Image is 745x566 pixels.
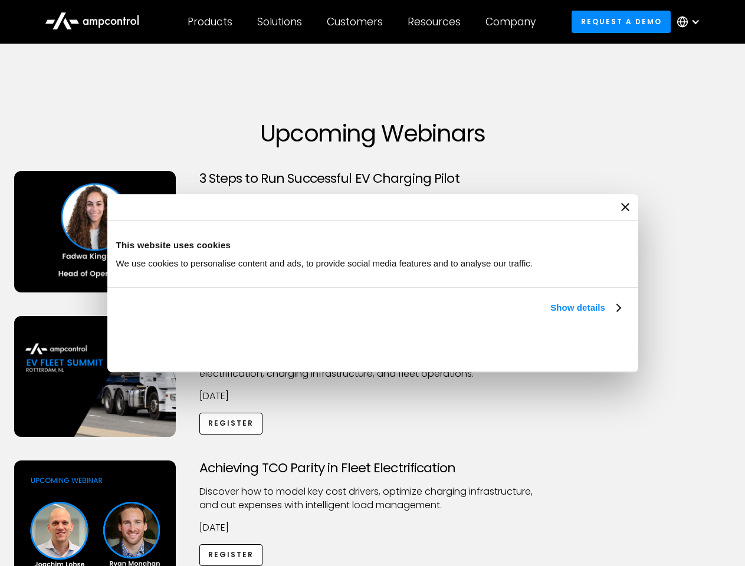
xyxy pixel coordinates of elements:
[199,413,263,435] a: Register
[408,15,461,28] div: Resources
[485,15,536,28] div: Company
[327,15,383,28] div: Customers
[199,544,263,566] a: Register
[199,171,546,186] h3: 3 Steps to Run Successful EV Charging Pilot
[116,258,533,268] span: We use cookies to personalise content and ads, to provide social media features and to analyse ou...
[199,460,546,476] h3: Achieving TCO Parity in Fleet Electrification
[116,238,629,252] div: This website uses cookies
[621,203,629,211] button: Close banner
[199,390,546,403] p: [DATE]
[455,328,625,363] button: Okay
[257,15,302,28] div: Solutions
[550,301,620,315] a: Show details
[199,521,546,534] p: [DATE]
[188,15,232,28] div: Products
[14,119,731,147] h1: Upcoming Webinars
[199,485,546,512] p: Discover how to model key cost drivers, optimize charging infrastructure, and cut expenses with i...
[572,11,671,32] a: Request a demo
